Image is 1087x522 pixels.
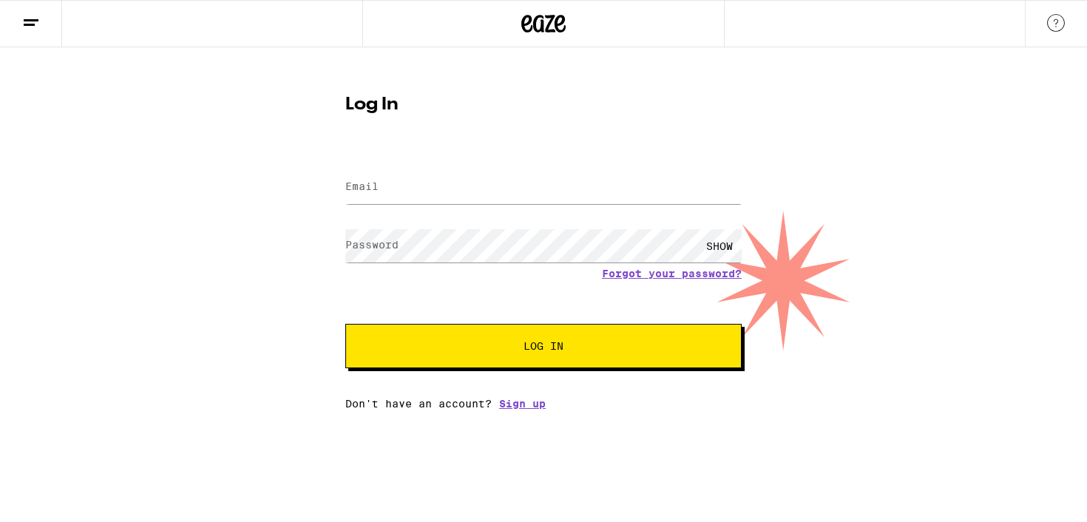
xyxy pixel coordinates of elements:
a: Forgot your password? [602,268,742,279]
div: SHOW [697,229,742,262]
input: Email [345,171,742,204]
a: Sign up [499,398,546,410]
button: Log In [345,324,742,368]
h1: Log In [345,96,742,114]
span: Log In [524,341,563,351]
label: Email [345,180,379,192]
div: Don't have an account? [345,398,742,410]
label: Password [345,239,399,251]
